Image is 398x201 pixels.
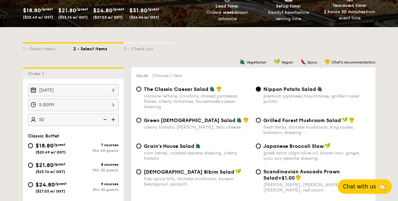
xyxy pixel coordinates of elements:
div: Min 40 guests [73,148,119,153]
div: corn kernel, roasted sesame dressing, cherry tomato [144,150,251,161]
div: greek extra virgin olive oil, kizami nori, ginger, yuzu soy-sesame dressing [263,150,370,161]
div: Ready before serving time [260,9,317,22]
span: ($23.76 w/ GST) [58,15,88,20]
input: $18.80/guest($20.49 w/ GST)7 coursesMin 40 guests [28,143,33,148]
input: [DEMOGRAPHIC_DATA] Bibim Saladfive-spice tofu, shiitake mushroom, korean beansprout, spinach [136,169,141,174]
span: Chef's recommendation [332,60,375,64]
img: icon-vegetarian.fe4039eb.svg [317,86,322,92]
img: icon-vegetarian.fe4039eb.svg [195,143,201,148]
div: fresh herbs, shiitake mushroom, king oyster, balsamic dressing [263,125,370,135]
span: +$1.00 [278,175,295,181]
span: Classic Buffet [28,133,59,139]
div: five-spice tofu, shiitake mushroom, korean beansprout, spinach [144,176,251,187]
input: Japanese Broccoli Slawgreek extra virgin olive oil, kizami nori, ginger, yuzu soy-sesame dressing [256,143,261,148]
div: 9 courses [73,182,119,186]
span: Japanese Broccoli Slaw [263,143,324,149]
input: $21.80/guest($23.76 w/ GST)8 coursesMin 30 guests [28,163,33,168]
span: ($27.03 w/ GST) [93,15,123,20]
span: /guest [76,7,88,11]
div: [PERSON_NAME], [PERSON_NAME], [PERSON_NAME], red onion [263,182,370,193]
div: 2 - Select items [73,43,124,52]
span: Chat with us [343,183,376,190]
input: Green [DEMOGRAPHIC_DATA] Saladcherry tomato, [PERSON_NAME], feta cheese [136,118,141,123]
img: icon-reduce.1d2dbef1.svg [100,114,109,126]
span: $24.80 [36,181,55,188]
input: Number of guests [28,114,119,126]
input: The Classic Caesar Saladromaine lettuce, croutons, shaved parmesan flakes, cherry tomatoes, house... [136,87,141,92]
div: 7 courses [73,143,119,147]
button: Chat with us🦙 [338,179,392,194]
span: /guest [53,142,65,147]
span: [DEMOGRAPHIC_DATA] Bibim Salad [144,169,234,175]
input: Grilled Forest Mushroom Saladfresh herbs, shiitake mushroom, king oyster, balsamic dressing [256,118,261,123]
div: premium japanese mayonnaise, golden russet potato [263,93,370,104]
span: Teardown time: [333,3,367,8]
span: Grilled Forest Mushroom Salad [263,117,341,123]
div: romaine lettuce, croutons, shaved parmesan flakes, cherry tomatoes, housemade caesar dressing [144,93,251,109]
span: /guest [55,181,67,186]
span: ($20.49 w/ GST) [23,15,53,20]
span: Scandinavian Avocado Prawn Salad [263,169,340,181]
span: Order 1 [28,71,47,76]
img: icon-vegan.f8ff3823.svg [342,117,348,123]
img: icon-vegetarian.fe4039eb.svg [239,59,245,64]
span: Spicy [307,60,317,64]
img: icon-vegetarian.fe4039eb.svg [209,86,215,92]
img: icon-spicy.37a8142b.svg [300,59,306,64]
img: icon-chef-hat.a58ddaea.svg [216,86,222,92]
strong: 1 hour [282,10,295,15]
div: 3 - Check out [124,43,174,52]
span: ($20.49 w/ GST) [36,150,66,154]
span: Nippon Potato Salad [263,86,316,92]
span: /guest [53,162,65,166]
input: Event time [28,99,119,111]
input: Scandinavian Avocado Prawn Salad+$1.00[PERSON_NAME], [PERSON_NAME], [PERSON_NAME], red onion [256,169,261,174]
span: $24.80 [93,7,112,14]
span: /guest [112,7,124,11]
span: The Classic Caesar Salad [144,86,209,92]
span: 🦙 [378,183,386,190]
span: ($27.03 w/ GST) [36,189,65,193]
div: cherry tomato, [PERSON_NAME], feta cheese [144,125,251,130]
input: $24.80/guest($27.03 w/ GST)9 coursesMin 30 guests [28,182,33,187]
img: icon-vegetarian.fe4039eb.svg [236,117,242,123]
span: Salad [136,74,149,78]
span: Green [DEMOGRAPHIC_DATA] Salad [144,117,236,123]
img: icon-vegan.f8ff3823.svg [324,143,331,148]
input: Event date [28,84,119,96]
strong: 4 weekdays [218,10,244,15]
span: Grain's House Salad [144,143,194,149]
div: Order in advance [199,9,255,22]
span: ($23.76 w/ GST) [36,170,65,174]
span: $21.80 [58,7,76,14]
div: Min 30 guests [73,187,119,192]
span: Vegetarian [246,60,266,64]
span: Choose 1 item [152,73,182,78]
span: $18.80 [23,7,41,14]
span: ($34.66 w/ GST) [129,15,159,20]
img: icon-vegan.f8ff3823.svg [235,169,241,174]
div: Min 30 guests [73,168,119,172]
span: Setup time: [276,3,301,9]
div: from event time [322,9,378,21]
input: Nippon Potato Saladpremium japanese mayonnaise, golden russet potato [256,87,261,92]
div: 8 courses [73,162,119,167]
img: icon-chef-hat.a58ddaea.svg [295,175,301,180]
span: Lead time: [216,3,239,9]
img: icon-chef-hat.a58ddaea.svg [325,59,330,64]
span: /guest [41,7,53,11]
span: $21.80 [36,162,53,169]
img: icon-add.58712e84.svg [109,114,119,126]
input: Grain's House Saladcorn kernel, roasted sesame dressing, cherry tomato [136,143,141,148]
div: 1 - Select menu [23,43,73,52]
span: Vegan [281,60,293,64]
span: $18.80 [36,142,53,149]
img: icon-chef-hat.a58ddaea.svg [243,117,249,123]
img: icon-vegan.f8ff3823.svg [274,59,280,64]
span: $31.80 [129,7,147,14]
img: icon-chef-hat.a58ddaea.svg [349,117,355,123]
span: /guest [147,7,159,11]
strong: 2 hours 30 minutes [324,9,366,14]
